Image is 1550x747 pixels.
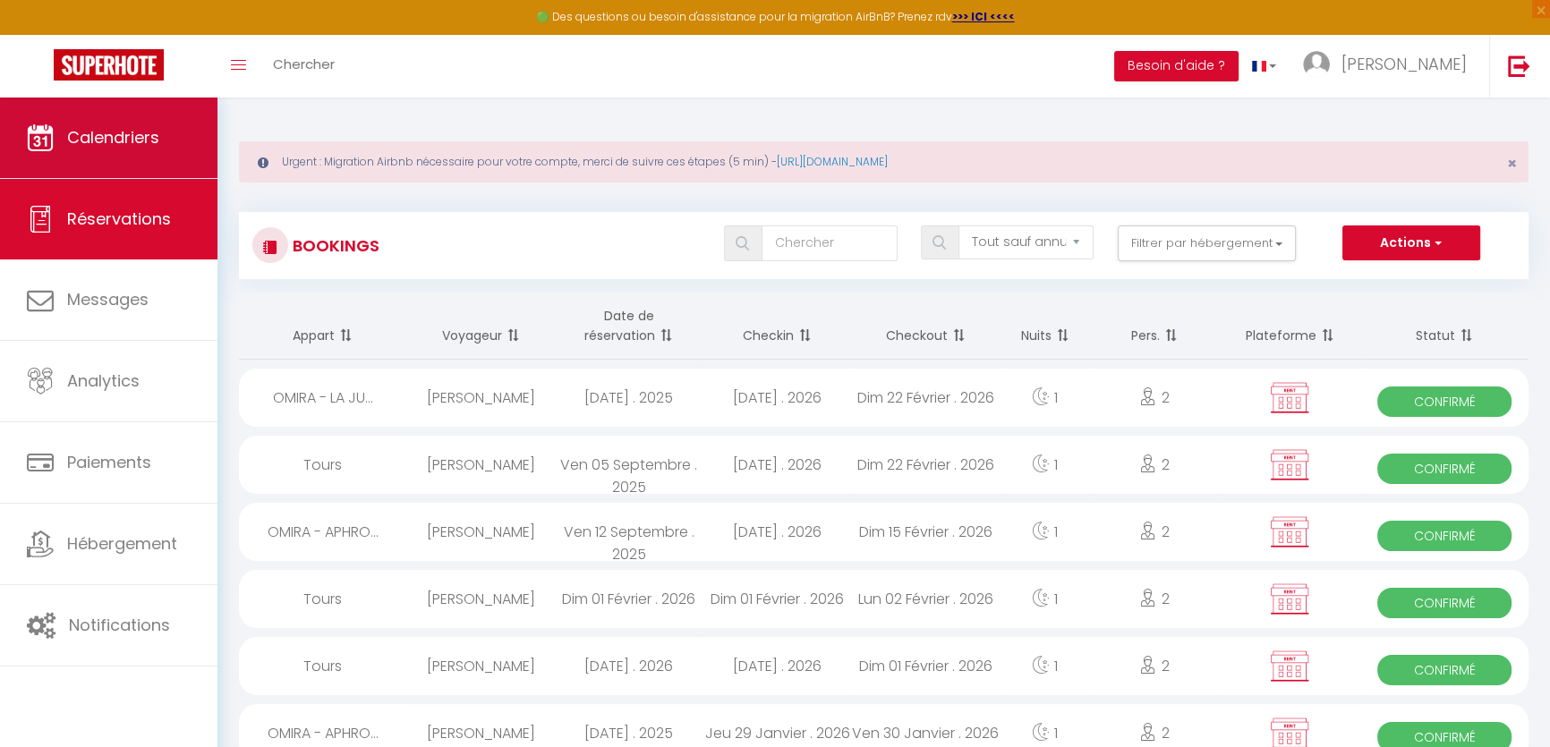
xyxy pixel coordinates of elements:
[762,225,897,261] input: Chercher
[239,293,406,360] th: Sort by rentals
[260,35,348,98] a: Chercher
[67,369,140,392] span: Analytics
[67,126,159,149] span: Calendriers
[1303,51,1330,78] img: ...
[67,288,149,310] span: Messages
[54,49,164,81] img: Super Booking
[777,154,888,169] a: [URL][DOMAIN_NAME]
[1508,55,1530,77] img: logout
[288,225,379,266] h3: Bookings
[1507,152,1517,174] span: ×
[1507,156,1517,172] button: Close
[1361,293,1529,360] th: Sort by status
[406,293,555,360] th: Sort by guest
[1000,293,1090,360] th: Sort by nights
[1219,293,1361,360] th: Sort by channel
[67,208,171,230] span: Réservations
[1118,225,1297,261] button: Filtrer par hébergement
[1342,225,1480,261] button: Actions
[67,451,151,473] span: Paiements
[1290,35,1489,98] a: ... [PERSON_NAME]
[69,614,170,636] span: Notifications
[1090,293,1219,360] th: Sort by people
[1114,51,1239,81] button: Besoin d'aide ?
[1341,53,1467,75] span: [PERSON_NAME]
[67,532,177,555] span: Hébergement
[239,141,1529,183] div: Urgent : Migration Airbnb nécessaire pour votre compte, merci de suivre ces étapes (5 min) -
[555,293,703,360] th: Sort by booking date
[703,293,852,360] th: Sort by checkin
[952,9,1015,24] a: >>> ICI <<<<
[273,55,335,73] span: Chercher
[851,293,1000,360] th: Sort by checkout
